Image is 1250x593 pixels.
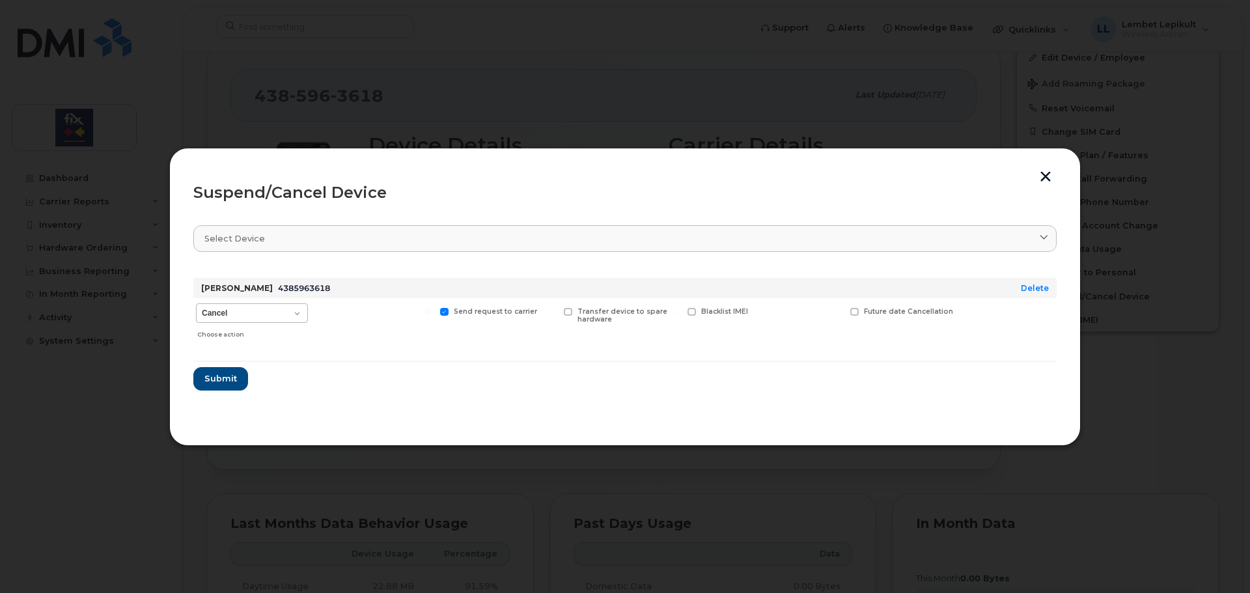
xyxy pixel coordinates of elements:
[204,232,265,245] span: Select device
[193,367,248,391] button: Submit
[672,308,678,314] input: Blacklist IMEI
[201,283,273,293] strong: [PERSON_NAME]
[204,372,237,385] span: Submit
[197,324,308,340] div: Choose action
[864,307,953,316] span: Future date Cancellation
[193,225,1057,252] a: Select device
[835,308,841,314] input: Future date Cancellation
[278,283,330,293] span: 4385963618
[701,307,748,316] span: Blacklist IMEI
[193,185,1057,200] div: Suspend/Cancel Device
[577,307,667,324] span: Transfer device to spare hardware
[1021,283,1049,293] a: Delete
[424,308,431,314] input: Send request to carrier
[548,308,555,314] input: Transfer device to spare hardware
[454,307,537,316] span: Send request to carrier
